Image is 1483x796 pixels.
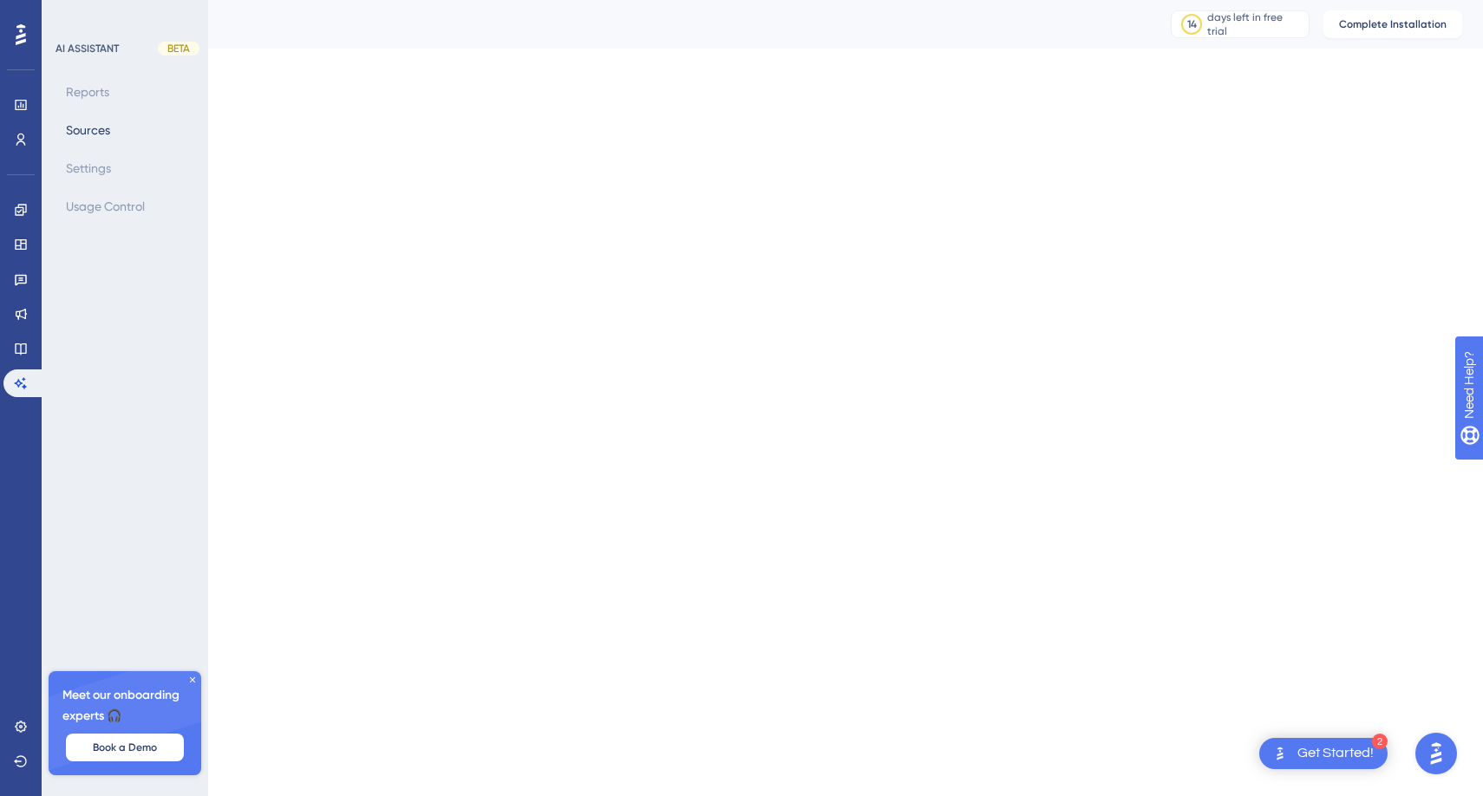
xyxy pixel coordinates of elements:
div: BETA [158,42,199,55]
img: launcher-image-alternative-text [1270,743,1290,764]
button: Settings [56,153,121,184]
span: Need Help? [41,4,108,25]
div: Get Started! [1297,744,1374,763]
button: Usage Control [56,191,155,222]
span: Complete Installation [1339,17,1447,31]
span: Meet our onboarding experts 🎧 [62,685,187,727]
button: Book a Demo [66,734,184,761]
div: AI ASSISTANT [56,42,119,55]
div: 14 [1187,17,1197,31]
button: Complete Installation [1323,10,1462,38]
span: Book a Demo [93,741,157,754]
div: Open Get Started! checklist, remaining modules: 2 [1259,738,1388,769]
button: Sources [56,114,121,146]
div: days left in free trial [1207,10,1303,38]
iframe: UserGuiding AI Assistant Launcher [1410,727,1462,780]
div: 2 [1372,734,1388,749]
button: Reports [56,76,120,108]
